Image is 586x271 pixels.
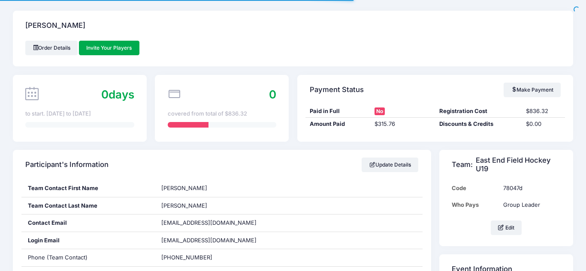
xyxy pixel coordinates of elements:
span: 0 [269,88,276,101]
div: Phone (Team Contact) [21,249,155,266]
span: [EMAIL_ADDRESS][DOMAIN_NAME] [161,236,269,245]
div: Contact Email [21,214,155,232]
div: covered from total of $836.32 [168,110,276,118]
a: Update Details [362,158,419,172]
a: Order Details [25,41,78,55]
h4: Team: [452,153,558,177]
span: [EMAIL_ADDRESS][DOMAIN_NAME] [161,219,257,226]
h4: Payment Status [310,77,364,102]
div: $0.00 [522,120,565,128]
button: Edit [491,220,522,235]
span: 0 [101,88,109,101]
h4: Participant's Information [25,153,109,177]
span: East End Field Hockey U19 [476,156,558,173]
a: Invite Your Players [79,41,139,55]
div: Discounts & Credits [435,120,521,128]
span: [PHONE_NUMBER] [161,254,212,261]
div: $315.76 [370,120,435,128]
span: No [375,107,385,115]
h4: [PERSON_NAME] [25,14,85,38]
td: Who Pays [452,197,498,213]
div: to start. [DATE] to [DATE] [25,110,134,118]
td: Code [452,180,498,197]
div: Team Contact First Name [21,180,155,197]
div: $836.32 [522,107,565,116]
a: Make Payment [504,83,561,97]
span: [PERSON_NAME] [161,185,207,191]
div: Team Contact Last Name [21,197,155,214]
div: Login Email [21,232,155,249]
td: Group Leader [499,197,561,213]
div: Paid in Full [305,107,370,116]
td: 78047d [499,180,561,197]
div: days [101,86,134,103]
span: [PERSON_NAME] [161,202,207,209]
div: Registration Cost [435,107,521,116]
div: Amount Paid [305,120,370,128]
